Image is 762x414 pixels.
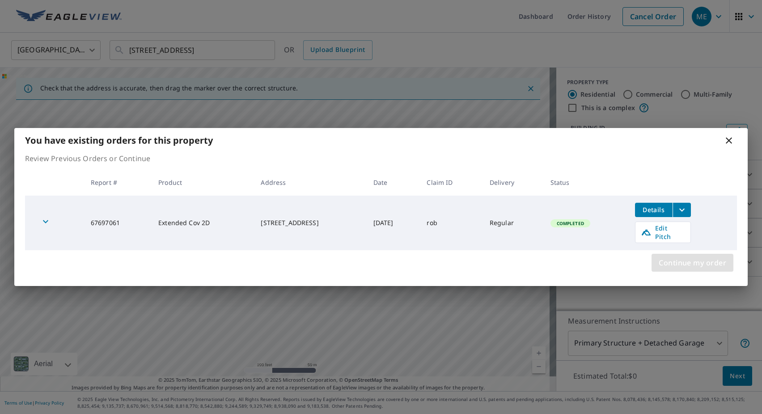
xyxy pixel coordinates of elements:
[640,205,667,214] span: Details
[151,169,254,196] th: Product
[366,196,420,250] td: [DATE]
[543,169,628,196] th: Status
[641,224,685,241] span: Edit Pitch
[84,169,151,196] th: Report #
[635,222,691,243] a: Edit Pitch
[419,169,482,196] th: Claim ID
[673,203,691,217] button: filesDropdownBtn-67697061
[261,218,359,227] div: [STREET_ADDRESS]
[551,220,589,226] span: Completed
[652,254,733,272] button: Continue my order
[25,134,213,146] b: You have existing orders for this property
[25,153,737,164] p: Review Previous Orders or Continue
[483,169,543,196] th: Delivery
[151,196,254,250] td: Extended Cov 2D
[483,196,543,250] td: Regular
[254,169,366,196] th: Address
[366,169,420,196] th: Date
[84,196,151,250] td: 67697061
[659,256,726,269] span: Continue my order
[635,203,673,217] button: detailsBtn-67697061
[419,196,482,250] td: rob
